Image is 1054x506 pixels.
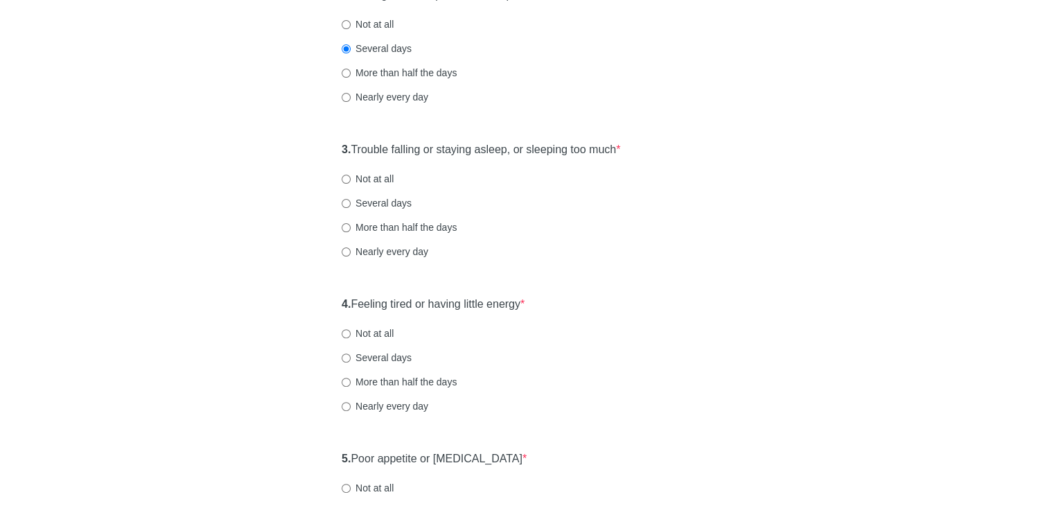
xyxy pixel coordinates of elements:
[342,175,351,184] input: Not at all
[342,20,351,29] input: Not at all
[342,245,428,259] label: Nearly every day
[342,453,351,464] strong: 5.
[342,220,457,234] label: More than half the days
[342,481,394,495] label: Not at all
[342,93,351,102] input: Nearly every day
[342,399,428,413] label: Nearly every day
[342,196,412,210] label: Several days
[342,378,351,387] input: More than half the days
[342,143,351,155] strong: 3.
[342,402,351,411] input: Nearly every day
[342,298,351,310] strong: 4.
[342,172,394,186] label: Not at all
[342,451,527,467] label: Poor appetite or [MEDICAL_DATA]
[342,17,394,31] label: Not at all
[342,44,351,53] input: Several days
[342,199,351,208] input: Several days
[342,247,351,256] input: Nearly every day
[342,484,351,493] input: Not at all
[342,142,620,158] label: Trouble falling or staying asleep, or sleeping too much
[342,223,351,232] input: More than half the days
[342,297,525,313] label: Feeling tired or having little energy
[342,375,457,389] label: More than half the days
[342,42,412,55] label: Several days
[342,326,394,340] label: Not at all
[342,90,428,104] label: Nearly every day
[342,354,351,363] input: Several days
[342,69,351,78] input: More than half the days
[342,66,457,80] label: More than half the days
[342,329,351,338] input: Not at all
[342,351,412,365] label: Several days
